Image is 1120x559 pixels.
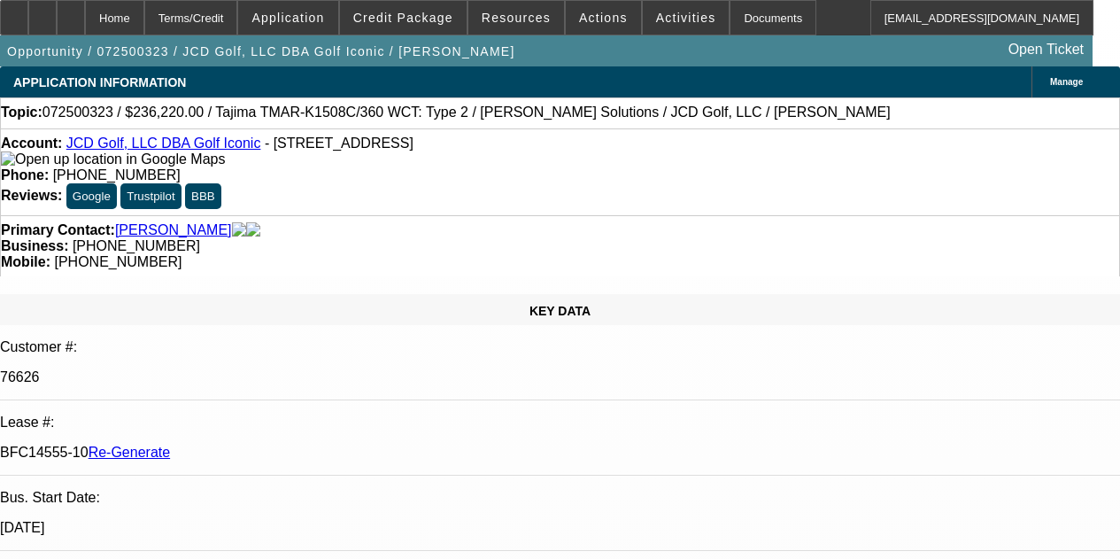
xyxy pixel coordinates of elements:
[1,254,50,269] strong: Mobile:
[340,1,467,35] button: Credit Package
[643,1,730,35] button: Activities
[579,11,628,25] span: Actions
[353,11,453,25] span: Credit Package
[246,222,260,238] img: linkedin-icon.png
[1001,35,1091,65] a: Open Ticket
[265,136,413,151] span: - [STREET_ADDRESS]
[53,167,181,182] span: [PHONE_NUMBER]
[656,11,716,25] span: Activities
[238,1,337,35] button: Application
[13,75,186,89] span: APPLICATION INFORMATION
[73,238,200,253] span: [PHONE_NUMBER]
[54,254,182,269] span: [PHONE_NUMBER]
[66,136,261,151] a: JCD Golf, LLC DBA Golf Iconic
[42,105,891,120] span: 072500323 / $236,220.00 / Tajima TMAR-K1508C/360 WCT: Type 2 / [PERSON_NAME] Solutions / JCD Golf...
[120,183,181,209] button: Trustpilot
[1,151,225,167] img: Open up location in Google Maps
[1,167,49,182] strong: Phone:
[115,222,232,238] a: [PERSON_NAME]
[1,188,62,203] strong: Reviews:
[1,151,225,167] a: View Google Maps
[482,11,551,25] span: Resources
[1050,77,1083,87] span: Manage
[7,44,515,58] span: Opportunity / 072500323 / JCD Golf, LLC DBA Golf Iconic / [PERSON_NAME]
[89,445,171,460] a: Re-Generate
[185,183,221,209] button: BBB
[1,136,62,151] strong: Account:
[529,304,591,318] span: KEY DATA
[66,183,117,209] button: Google
[1,105,42,120] strong: Topic:
[251,11,324,25] span: Application
[1,222,115,238] strong: Primary Contact:
[1,238,68,253] strong: Business:
[232,222,246,238] img: facebook-icon.png
[468,1,564,35] button: Resources
[566,1,641,35] button: Actions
